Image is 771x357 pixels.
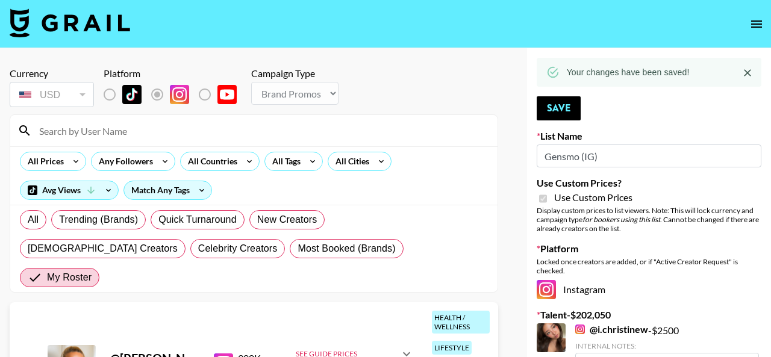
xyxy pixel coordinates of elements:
div: Display custom prices to list viewers. Note: This will lock currency and campaign type . Cannot b... [537,206,761,233]
div: lifestyle [432,341,472,355]
div: Currency [10,67,94,79]
a: @i.christinew [575,323,648,335]
img: YouTube [217,85,237,104]
div: health / wellness [432,311,490,334]
span: Use Custom Prices [554,191,632,203]
span: Trending (Brands) [59,213,138,227]
div: All Cities [328,152,372,170]
span: Celebrity Creators [198,241,278,256]
span: Quick Turnaround [158,213,237,227]
label: Platform [537,243,761,255]
span: Most Booked (Brands) [298,241,395,256]
button: Save [537,96,581,120]
div: Locked once creators are added, or if "Active Creator Request" is checked. [537,257,761,275]
div: List locked to Instagram. [104,82,246,107]
div: Platform [104,67,246,79]
label: List Name [537,130,761,142]
em: for bookers using this list [582,215,660,224]
div: Avg Views [20,181,118,199]
span: New Creators [257,213,317,227]
img: Instagram [575,324,585,334]
input: Search by User Name [32,121,490,140]
div: Any Followers [92,152,155,170]
div: USD [12,84,92,105]
button: Close [738,64,757,82]
span: My Roster [47,270,92,285]
label: Talent - $ 202,050 [537,309,761,321]
label: Use Custom Prices? [537,177,761,189]
img: Grail Talent [10,8,130,37]
div: All Tags [265,152,303,170]
img: TikTok [122,85,142,104]
div: Match Any Tags [124,181,211,199]
div: Your changes have been saved! [567,61,690,83]
img: Instagram [170,85,189,104]
img: Instagram [537,280,556,299]
div: Campaign Type [251,67,339,79]
button: open drawer [744,12,769,36]
div: All Countries [181,152,240,170]
div: All Prices [20,152,66,170]
span: [DEMOGRAPHIC_DATA] Creators [28,241,178,256]
div: Instagram [537,280,761,299]
span: All [28,213,39,227]
div: Internal Notes: [575,341,759,350]
div: Currency is locked to USD [10,79,94,110]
